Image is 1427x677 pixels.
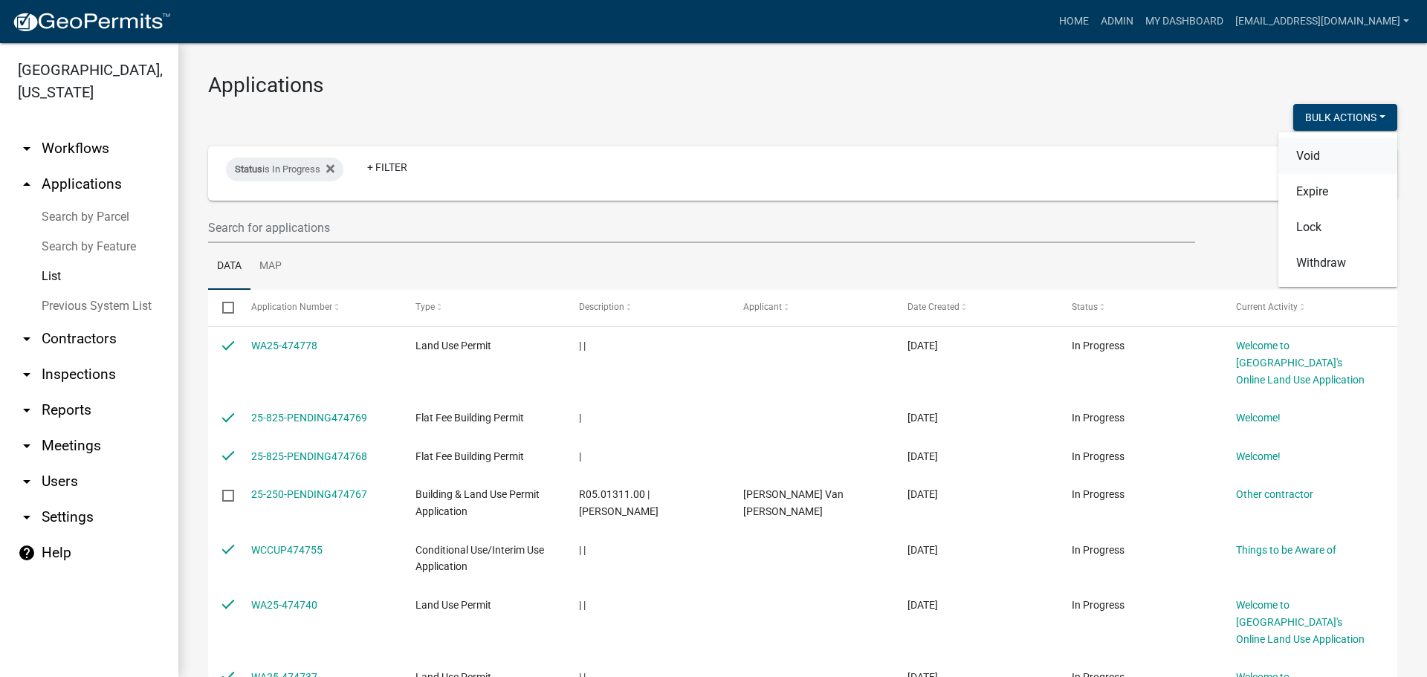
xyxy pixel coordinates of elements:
[1095,7,1139,36] a: Admin
[415,488,540,517] span: Building & Land Use Permit Application
[415,340,491,352] span: Land Use Permit
[251,302,332,312] span: Application Number
[1072,450,1125,462] span: In Progress
[907,450,938,462] span: 09/07/2025
[1236,450,1281,462] a: Welcome!
[18,140,36,158] i: arrow_drop_down
[579,450,581,462] span: |
[1222,290,1386,325] datatable-header-cell: Current Activity
[18,473,36,490] i: arrow_drop_down
[251,599,317,611] a: WA25-474740
[415,412,524,424] span: Flat Fee Building Permit
[250,243,291,291] a: Map
[251,544,323,556] a: WCCUP474755
[579,599,586,611] span: | |
[18,401,36,419] i: arrow_drop_down
[907,340,938,352] span: 09/07/2025
[1278,132,1397,287] div: Bulk Actions
[1236,412,1281,424] a: Welcome!
[907,412,938,424] span: 09/07/2025
[18,366,36,383] i: arrow_drop_down
[415,450,524,462] span: Flat Fee Building Permit
[1058,290,1222,325] datatable-header-cell: Status
[1229,7,1415,36] a: [EMAIL_ADDRESS][DOMAIN_NAME]
[18,508,36,526] i: arrow_drop_down
[251,340,317,352] a: WA25-474778
[907,544,938,556] span: 09/07/2025
[1072,488,1125,500] span: In Progress
[743,302,782,312] span: Applicant
[355,154,419,181] a: + Filter
[208,73,1397,98] h3: Applications
[251,412,367,424] a: 25-825-PENDING474769
[1278,138,1397,174] button: Void
[251,450,367,462] a: 25-825-PENDING474768
[907,599,938,611] span: 09/07/2025
[565,290,729,325] datatable-header-cell: Description
[401,290,565,325] datatable-header-cell: Type
[1139,7,1229,36] a: My Dashboard
[1236,302,1298,312] span: Current Activity
[579,340,586,352] span: | |
[235,163,262,175] span: Status
[1072,544,1125,556] span: In Progress
[907,488,938,500] span: 09/07/2025
[226,158,343,181] div: is In Progress
[1236,544,1336,556] a: Things to be Aware of
[907,302,960,312] span: Date Created
[729,290,893,325] datatable-header-cell: Applicant
[18,330,36,348] i: arrow_drop_down
[1293,104,1397,131] button: Bulk Actions
[236,290,401,325] datatable-header-cell: Application Number
[1072,302,1098,312] span: Status
[415,544,544,573] span: Conditional Use/Interim Use Application
[415,302,435,312] span: Type
[1236,599,1365,645] a: Welcome to [GEOGRAPHIC_DATA]'s Online Land Use Application
[415,599,491,611] span: Land Use Permit
[208,213,1195,243] input: Search for applications
[1072,340,1125,352] span: In Progress
[743,488,844,517] span: Timothy Van De Walker
[208,290,236,325] datatable-header-cell: Select
[1278,174,1397,210] button: Expire
[18,437,36,455] i: arrow_drop_down
[579,412,581,424] span: |
[1053,7,1095,36] a: Home
[1236,340,1365,386] a: Welcome to [GEOGRAPHIC_DATA]'s Online Land Use Application
[18,544,36,562] i: help
[1236,488,1313,500] a: Other contractor
[1072,599,1125,611] span: In Progress
[893,290,1058,325] datatable-header-cell: Date Created
[1072,412,1125,424] span: In Progress
[579,544,586,556] span: | |
[251,488,367,500] a: 25-250-PENDING474767
[579,302,624,312] span: Description
[1278,245,1397,281] button: Withdraw
[579,488,659,517] span: R05.01311.00 | TIM VANDEWALKER
[208,243,250,291] a: Data
[1278,210,1397,245] button: Lock
[18,175,36,193] i: arrow_drop_up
